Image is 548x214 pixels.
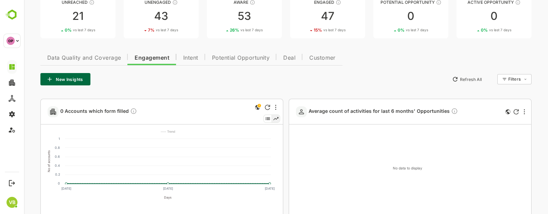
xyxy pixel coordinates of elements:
[139,187,149,190] text: [DATE]
[16,11,91,22] div: 21
[285,55,312,61] span: Customer
[34,181,36,185] text: 0
[290,27,322,33] div: 15 %
[36,108,113,116] span: 0 Accounts which form filled
[36,108,116,116] a: 0 Accounts which form filledDescription not present
[183,11,258,22] div: 53
[484,73,508,85] div: Filters
[100,11,175,22] div: 43
[31,146,36,150] text: 0.8
[425,74,461,85] button: Refresh All
[31,155,36,158] text: 0.6
[349,11,424,22] div: 0
[159,55,174,61] span: Intent
[484,76,497,82] div: Filters
[37,187,47,190] text: [DATE]
[206,27,239,33] div: 26 %
[259,55,272,61] span: Deal
[124,27,154,33] div: 7 %
[7,178,16,188] button: Logout
[374,27,404,33] div: 0 %
[3,8,21,21] img: BambooboxLogoMark.f1c84d78b4c51b1a7b5f700c9845e183.svg
[23,55,97,61] span: Data Quality and Coverage
[137,130,151,133] text: ---- Trend
[31,164,36,167] text: 0.4
[140,195,148,199] text: Days
[23,150,27,172] text: No of accounts
[285,108,434,116] span: Average count of activities for last 6 months' Opportunities
[427,108,434,116] div: Opportunities from the last 6 months showed the following engagements on an average.
[382,27,404,33] span: vs last 7 days
[111,55,146,61] span: Engagement
[369,166,398,170] text: No data to display
[241,105,246,110] div: Refresh
[188,55,246,61] span: Potential Opportunity
[16,73,66,85] button: New Insights
[241,187,251,190] text: [DATE]
[489,109,495,115] div: Refresh
[49,27,71,33] span: vs last 7 days
[229,103,238,112] div: This is a global insight. Segment selection is not applicable for this view
[35,137,36,141] text: 1
[251,105,252,110] div: More
[31,173,36,176] text: 0.2
[500,109,501,115] div: More
[216,27,239,33] span: vs last 7 days
[7,37,15,45] div: OP
[106,108,113,116] div: Description not present
[41,27,71,33] div: 0 %
[132,27,154,33] span: vs last 7 days
[433,11,508,22] div: 0
[299,27,322,33] span: vs last 7 days
[465,27,487,33] span: vs last 7 days
[7,197,17,208] div: VB
[266,11,341,22] div: 47
[457,27,487,33] div: 0 %
[482,108,486,116] div: This card does not support filter and segments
